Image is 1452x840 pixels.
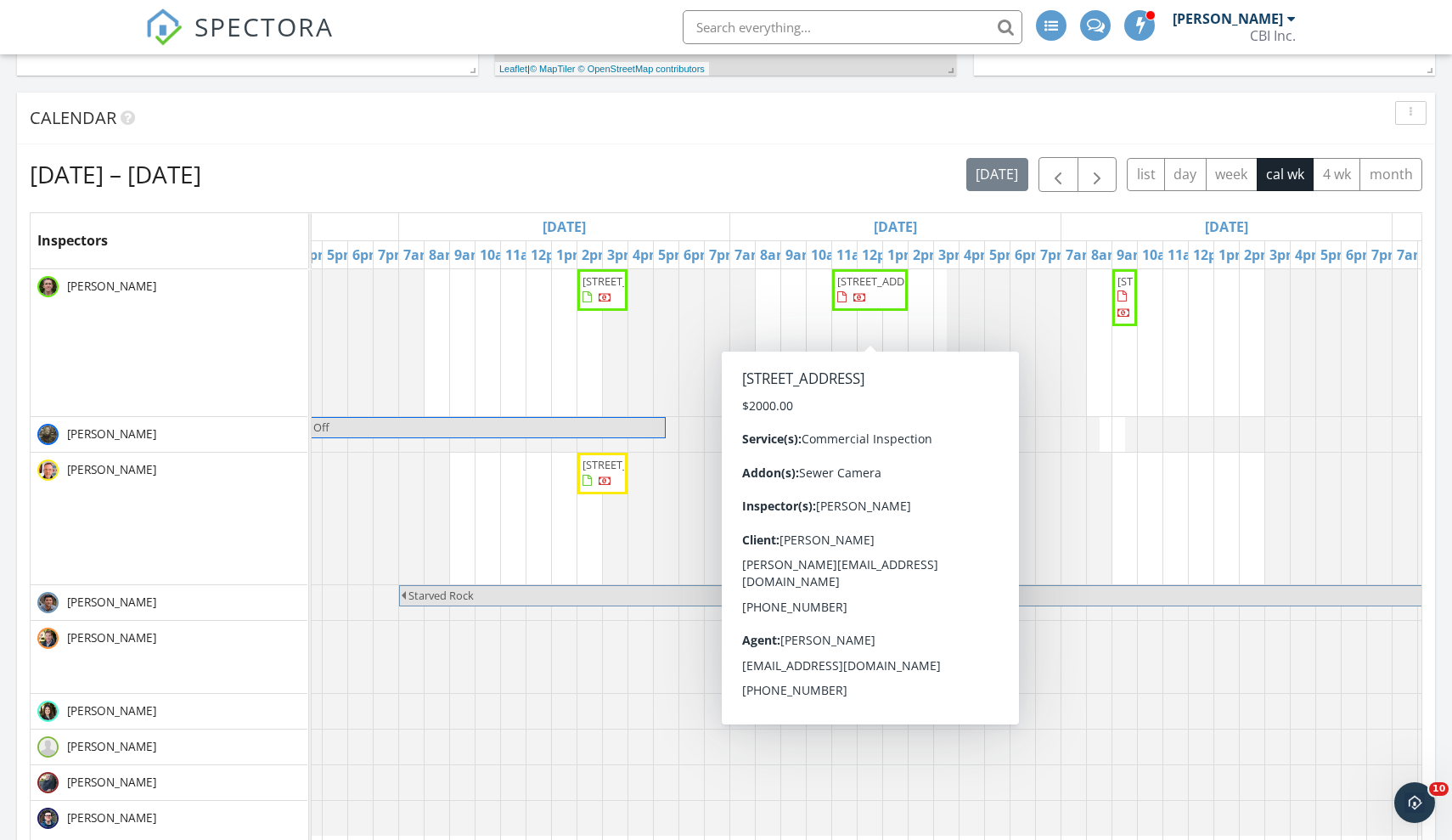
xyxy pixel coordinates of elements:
[909,241,947,268] a: 2pm
[30,157,201,191] h2: [DATE] – [DATE]
[526,241,572,268] a: 12pm
[966,158,1028,191] button: [DATE]
[495,62,709,76] div: |
[1394,782,1435,823] iframe: Intercom live chat
[538,213,590,240] a: Go to September 29, 2025
[628,241,667,268] a: 4pm
[1010,241,1049,268] a: 6pm
[837,273,932,289] span: [STREET_ADDRESS]
[1342,241,1380,268] a: 6pm
[37,459,59,481] img: ses2023.jpg
[499,64,527,74] a: Leaflet
[37,701,59,722] img: molly_profile_pic.jpg
[1078,157,1117,192] button: Next
[374,241,412,268] a: 7pm
[807,241,853,268] a: 10am
[64,738,160,755] span: [PERSON_NAME]
[1087,241,1125,268] a: 8am
[145,8,183,46] img: The Best Home Inspection Software - Spectora
[1164,158,1207,191] button: day
[578,64,705,74] a: © OpenStreetMap contributors
[37,808,59,829] img: teamisacenriquez.jpg
[399,241,437,268] a: 7am
[582,457,678,472] span: [STREET_ADDRESS]
[297,241,335,268] a: 4pm
[1173,10,1283,27] div: [PERSON_NAME]
[1265,241,1303,268] a: 3pm
[64,809,160,826] span: [PERSON_NAME]
[37,736,59,758] img: default-user-f0147aede5fd5fa78ca7ade42f37bd4542148d508eef1c3d3ea960f66861d68b.jpg
[425,241,463,268] a: 8am
[1257,158,1314,191] button: cal wk
[781,241,819,268] a: 9am
[64,629,160,646] span: [PERSON_NAME]
[1206,158,1258,191] button: week
[705,241,743,268] a: 7pm
[577,241,616,268] a: 2pm
[1429,782,1449,796] span: 10
[1250,27,1296,44] div: CBI Inc.
[934,241,972,268] a: 3pm
[37,592,59,613] img: screen_shot_20190401_at_5.14.00_am.png
[883,241,921,268] a: 1pm
[1201,213,1252,240] a: Go to October 1, 2025
[37,628,59,649] img: teamandrewdanner2022.jpg
[1112,241,1151,268] a: 9am
[1189,241,1235,268] a: 12pm
[1359,158,1422,191] button: month
[683,10,1022,44] input: Search everything...
[1214,241,1252,268] a: 1pm
[552,241,590,268] a: 1pm
[476,241,521,268] a: 10am
[832,241,878,268] a: 11am
[730,241,768,268] a: 7am
[37,424,59,445] img: kw_portait1001.jpg
[870,213,921,240] a: Go to September 30, 2025
[37,276,59,297] img: screen_shot_20190401_at_5.15.38_am.png
[1367,241,1405,268] a: 7pm
[501,241,547,268] a: 11am
[64,278,160,295] span: [PERSON_NAME]
[348,241,386,268] a: 6pm
[603,241,641,268] a: 3pm
[1313,158,1360,191] button: 4 wk
[1061,241,1100,268] a: 7am
[1117,273,1213,289] span: [STREET_ADDRESS]
[64,426,160,443] span: [PERSON_NAME]
[1291,241,1329,268] a: 4pm
[37,231,108,250] span: Inspectors
[313,420,329,435] span: Off
[530,64,576,74] a: © MapTiler
[1138,241,1184,268] a: 10am
[858,241,903,268] a: 12pm
[194,8,334,44] span: SPECTORA
[1393,241,1431,268] a: 7am
[64,461,160,478] span: [PERSON_NAME]
[985,241,1023,268] a: 5pm
[64,774,160,791] span: [PERSON_NAME]
[654,241,692,268] a: 5pm
[1240,241,1278,268] a: 2pm
[582,273,678,289] span: [STREET_ADDRESS]
[679,241,718,268] a: 6pm
[960,241,998,268] a: 4pm
[1127,158,1165,191] button: list
[1316,241,1354,268] a: 5pm
[64,702,160,719] span: [PERSON_NAME]
[37,772,59,793] img: don_profile_pic.jpg
[756,241,794,268] a: 8am
[1038,157,1078,192] button: Previous
[145,23,334,59] a: SPECTORA
[1036,241,1074,268] a: 7pm
[450,241,488,268] a: 9am
[64,594,160,611] span: [PERSON_NAME]
[1163,241,1209,268] a: 11am
[323,241,361,268] a: 5pm
[408,588,474,603] span: Starved Rock
[30,106,116,129] span: Calendar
